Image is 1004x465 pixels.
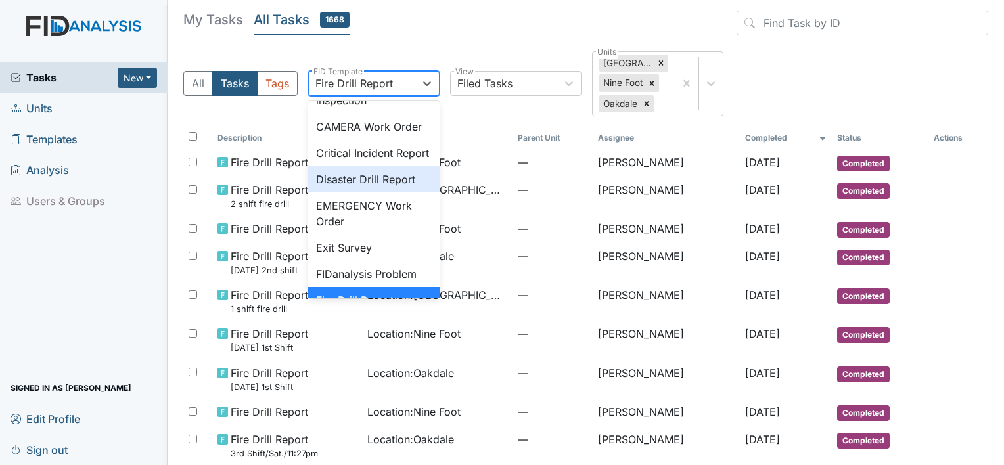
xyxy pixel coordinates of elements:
[308,192,440,234] div: EMERGENCY Work Order
[745,156,780,169] span: [DATE]
[189,132,197,141] input: Toggle All Rows Selected
[593,127,740,149] th: Assignee
[231,404,308,420] span: Fire Drill Report
[11,70,118,85] a: Tasks
[11,439,68,460] span: Sign out
[745,433,780,446] span: [DATE]
[740,127,832,149] th: Toggle SortBy
[308,261,440,287] div: FIDanalysis Problem
[837,183,890,199] span: Completed
[518,326,587,342] span: —
[11,99,53,119] span: Units
[593,282,740,321] td: [PERSON_NAME]
[212,71,258,96] button: Tasks
[745,327,780,340] span: [DATE]
[367,404,461,420] span: Location : Nine Foot
[518,154,587,170] span: —
[518,287,587,303] span: —
[518,248,587,264] span: —
[745,405,780,418] span: [DATE]
[745,366,780,380] span: [DATE]
[308,114,440,140] div: CAMERA Work Order
[231,303,308,315] small: 1 shift fire drill
[832,127,928,149] th: Toggle SortBy
[231,342,308,354] small: [DATE] 1st Shift
[593,177,740,215] td: [PERSON_NAME]
[837,327,890,343] span: Completed
[593,426,740,465] td: [PERSON_NAME]
[518,221,587,236] span: —
[320,12,350,28] span: 1668
[231,154,308,170] span: Fire Drill Report
[928,127,989,149] th: Actions
[183,71,298,96] div: Type filter
[231,264,308,277] small: [DATE] 2nd shift
[118,68,157,88] button: New
[599,74,645,91] div: Nine Foot
[231,198,308,210] small: 2 shift fire drill
[745,222,780,235] span: [DATE]
[308,166,440,192] div: Disaster Drill Report
[593,321,740,359] td: [PERSON_NAME]
[518,432,587,447] span: —
[257,71,298,96] button: Tags
[599,95,639,112] div: Oakdale
[518,404,587,420] span: —
[315,76,393,91] div: Fire Drill Report
[308,234,440,261] div: Exit Survey
[837,288,890,304] span: Completed
[837,366,890,382] span: Completed
[11,409,80,429] span: Edit Profile
[231,447,318,460] small: 3rd Shift/Sat./11:27pm
[308,287,440,313] div: Fire Drill Report
[737,11,988,35] input: Find Task by ID
[593,215,740,243] td: [PERSON_NAME]
[513,127,593,149] th: Toggle SortBy
[231,287,308,315] span: Fire Drill Report 1 shift fire drill
[231,182,308,210] span: Fire Drill Report 2 shift fire drill
[593,149,740,177] td: [PERSON_NAME]
[837,156,890,171] span: Completed
[231,365,308,393] span: Fire Drill Report 7/5/25 1st Shift
[457,76,513,91] div: Filed Tasks
[367,365,454,381] span: Location : Oakdale
[212,127,363,149] th: Toggle SortBy
[11,378,131,398] span: Signed in as [PERSON_NAME]
[593,360,740,399] td: [PERSON_NAME]
[254,11,350,29] h5: All Tasks
[837,250,890,265] span: Completed
[231,248,308,277] span: Fire Drill Report 8.13.25 2nd shift
[745,288,780,301] span: [DATE]
[837,405,890,421] span: Completed
[599,55,654,72] div: [GEOGRAPHIC_DATA]
[183,11,243,29] h5: My Tasks
[231,432,318,460] span: Fire Drill Report 3rd Shift/Sat./11:27pm
[518,365,587,381] span: —
[518,182,587,198] span: —
[593,243,740,282] td: [PERSON_NAME]
[837,222,890,238] span: Completed
[11,160,69,181] span: Analysis
[231,221,308,236] span: Fire Drill Report
[231,326,308,354] span: Fire Drill Report 7/5/25 1st Shift
[367,326,461,342] span: Location : Nine Foot
[745,250,780,263] span: [DATE]
[11,129,78,150] span: Templates
[367,432,454,447] span: Location : Oakdale
[745,183,780,196] span: [DATE]
[837,433,890,449] span: Completed
[593,399,740,426] td: [PERSON_NAME]
[231,381,308,393] small: [DATE] 1st Shift
[183,71,213,96] button: All
[308,140,440,166] div: Critical Incident Report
